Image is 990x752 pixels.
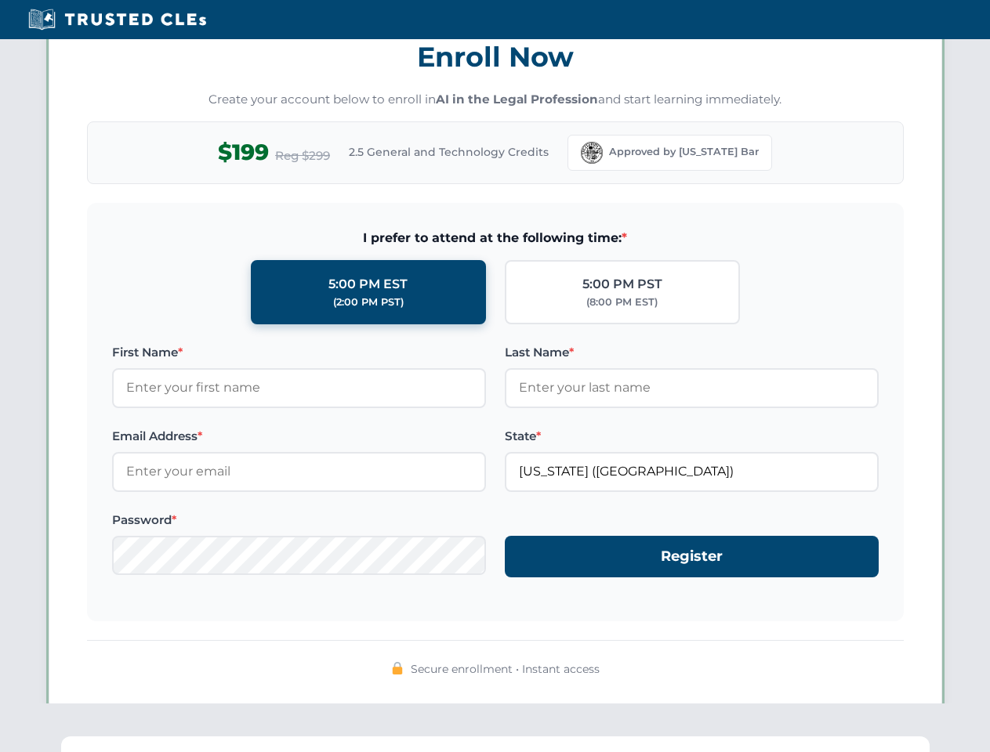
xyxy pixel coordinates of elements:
[505,343,879,362] label: Last Name
[112,343,486,362] label: First Name
[349,143,549,161] span: 2.5 General and Technology Credits
[24,8,211,31] img: Trusted CLEs
[112,511,486,530] label: Password
[586,295,658,310] div: (8:00 PM EST)
[112,228,879,248] span: I prefer to attend at the following time:
[87,32,904,81] h3: Enroll Now
[328,274,408,295] div: 5:00 PM EST
[87,91,904,109] p: Create your account below to enroll in and start learning immediately.
[218,135,269,170] span: $199
[581,142,603,164] img: Florida Bar
[505,536,879,577] button: Register
[275,146,330,165] span: Reg $299
[391,662,404,674] img: 🔒
[505,368,879,407] input: Enter your last name
[609,144,759,160] span: Approved by [US_STATE] Bar
[436,92,598,107] strong: AI in the Legal Profession
[112,452,486,491] input: Enter your email
[505,427,879,446] label: State
[582,274,662,295] div: 5:00 PM PST
[333,295,404,310] div: (2:00 PM PST)
[505,452,879,491] input: Florida (FL)
[112,368,486,407] input: Enter your first name
[112,427,486,446] label: Email Address
[411,660,600,678] span: Secure enrollment • Instant access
